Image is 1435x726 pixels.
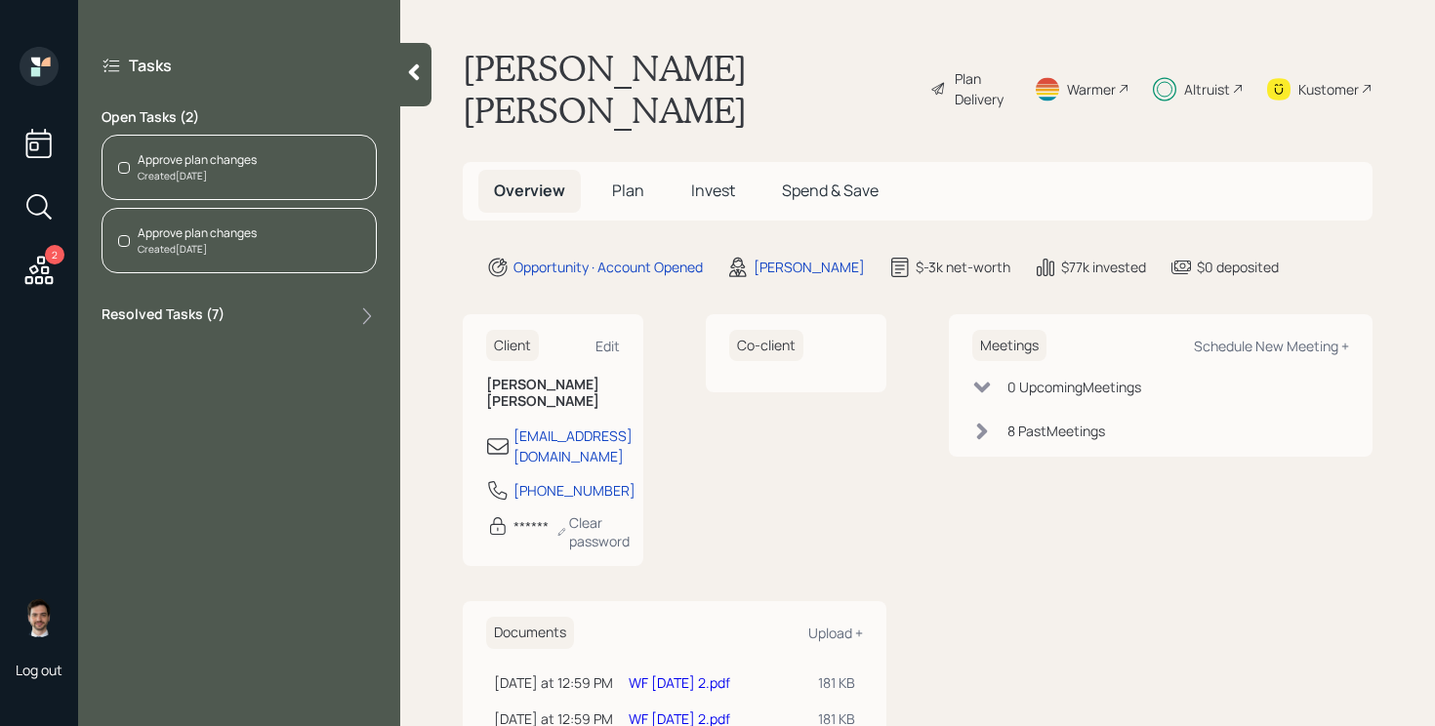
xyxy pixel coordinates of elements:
h6: [PERSON_NAME] [PERSON_NAME] [486,377,620,410]
div: Kustomer [1298,79,1359,100]
div: Approve plan changes [138,224,257,242]
div: 2 [45,245,64,264]
img: jonah-coleman-headshot.png [20,598,59,637]
div: Edit [595,337,620,355]
div: $77k invested [1061,257,1146,277]
div: Approve plan changes [138,151,257,169]
div: Plan Delivery [955,68,1010,109]
div: 181 KB [818,672,855,693]
div: [PERSON_NAME] [754,257,865,277]
span: Plan [612,180,644,201]
h6: Meetings [972,330,1046,362]
div: 0 Upcoming Meeting s [1007,377,1141,397]
a: WF [DATE] 2.pdf [629,673,730,692]
div: Clear password [556,513,635,550]
h1: [PERSON_NAME] [PERSON_NAME] [463,47,915,131]
div: [EMAIL_ADDRESS][DOMAIN_NAME] [513,425,633,466]
div: Created [DATE] [138,169,257,183]
div: Created [DATE] [138,242,257,257]
div: $0 deposited [1197,257,1279,277]
label: Open Tasks ( 2 ) [102,107,377,127]
h6: Co-client [729,330,803,362]
span: Overview [494,180,565,201]
div: 8 Past Meeting s [1007,421,1105,441]
div: Altruist [1184,79,1230,100]
label: Resolved Tasks ( 7 ) [102,304,225,328]
span: Spend & Save [782,180,879,201]
h6: Documents [486,617,574,649]
div: $-3k net-worth [916,257,1010,277]
div: [DATE] at 12:59 PM [494,672,613,693]
h6: Client [486,330,539,362]
div: Opportunity · Account Opened [513,257,703,277]
span: Invest [691,180,735,201]
div: Warmer [1067,79,1116,100]
div: Schedule New Meeting + [1194,337,1349,355]
label: Tasks [129,55,172,76]
div: Log out [16,661,62,679]
div: Upload + [808,624,863,642]
div: [PHONE_NUMBER] [513,480,635,501]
